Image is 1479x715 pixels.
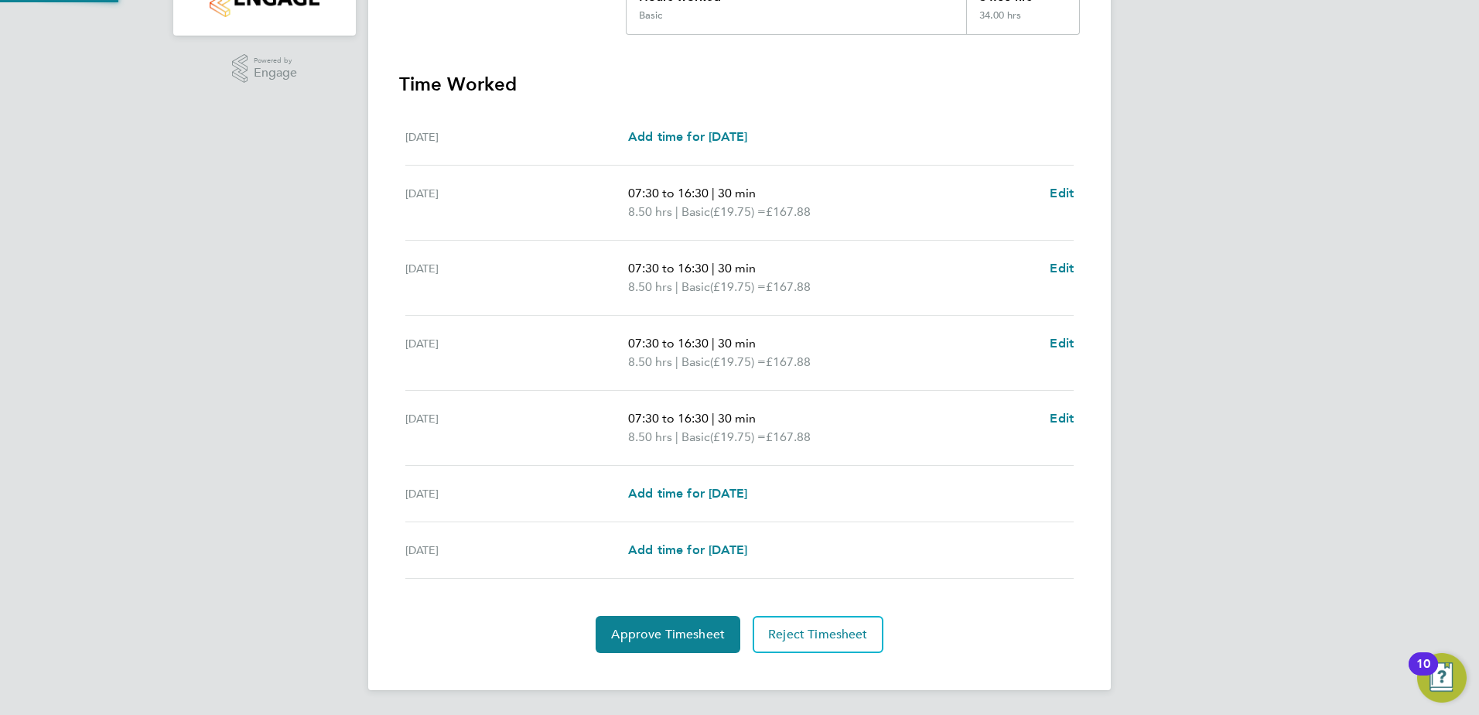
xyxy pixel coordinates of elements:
[712,186,715,200] span: |
[628,261,709,275] span: 07:30 to 16:30
[1050,261,1074,275] span: Edit
[718,186,756,200] span: 30 min
[1050,336,1074,351] span: Edit
[753,616,883,653] button: Reject Timesheet
[681,278,710,296] span: Basic
[628,486,747,501] span: Add time for [DATE]
[768,627,868,642] span: Reject Timesheet
[628,541,747,559] a: Add time for [DATE]
[405,334,628,371] div: [DATE]
[628,429,672,444] span: 8.50 hrs
[710,204,766,219] span: (£19.75) =
[1050,184,1074,203] a: Edit
[405,184,628,221] div: [DATE]
[628,484,747,503] a: Add time for [DATE]
[710,429,766,444] span: (£19.75) =
[712,411,715,426] span: |
[718,261,756,275] span: 30 min
[766,429,811,444] span: £167.88
[710,354,766,369] span: (£19.75) =
[628,186,709,200] span: 07:30 to 16:30
[1416,664,1430,684] div: 10
[1050,411,1074,426] span: Edit
[405,541,628,559] div: [DATE]
[628,279,672,294] span: 8.50 hrs
[1417,653,1467,703] button: Open Resource Center, 10 new notifications
[399,72,1080,97] h3: Time Worked
[766,354,811,369] span: £167.88
[712,261,715,275] span: |
[405,484,628,503] div: [DATE]
[405,128,628,146] div: [DATE]
[1050,259,1074,278] a: Edit
[254,67,297,80] span: Engage
[681,353,710,371] span: Basic
[628,129,747,144] span: Add time for [DATE]
[681,203,710,221] span: Basic
[628,354,672,369] span: 8.50 hrs
[628,336,709,351] span: 07:30 to 16:30
[681,428,710,446] span: Basic
[675,279,678,294] span: |
[1050,186,1074,200] span: Edit
[675,204,678,219] span: |
[718,336,756,351] span: 30 min
[675,354,678,369] span: |
[405,409,628,446] div: [DATE]
[1050,409,1074,428] a: Edit
[405,259,628,296] div: [DATE]
[628,542,747,557] span: Add time for [DATE]
[232,54,298,84] a: Powered byEngage
[1050,334,1074,353] a: Edit
[628,204,672,219] span: 8.50 hrs
[712,336,715,351] span: |
[718,411,756,426] span: 30 min
[766,279,811,294] span: £167.88
[254,54,297,67] span: Powered by
[628,128,747,146] a: Add time for [DATE]
[766,204,811,219] span: £167.88
[596,616,740,653] button: Approve Timesheet
[710,279,766,294] span: (£19.75) =
[675,429,678,444] span: |
[611,627,725,642] span: Approve Timesheet
[628,411,709,426] span: 07:30 to 16:30
[639,9,662,22] div: Basic
[966,9,1079,34] div: 34.00 hrs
